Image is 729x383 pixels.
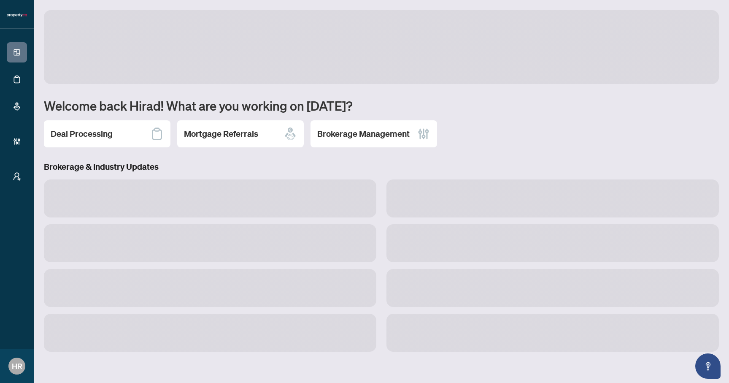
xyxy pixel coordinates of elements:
[44,161,719,173] h3: Brokerage & Industry Updates
[12,360,22,372] span: HR
[51,128,113,140] h2: Deal Processing
[184,128,258,140] h2: Mortgage Referrals
[695,353,721,379] button: Open asap
[44,98,719,114] h1: Welcome back Hirad! What are you working on [DATE]?
[317,128,410,140] h2: Brokerage Management
[13,172,21,181] span: user-switch
[7,13,27,18] img: logo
